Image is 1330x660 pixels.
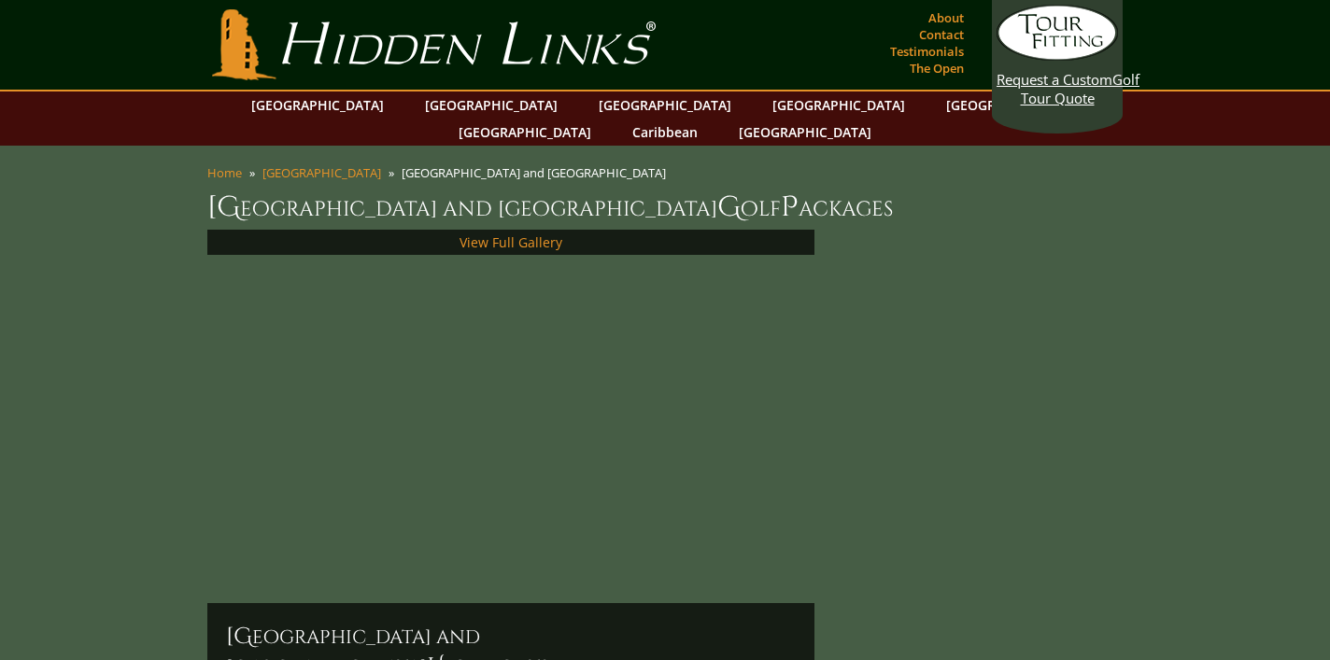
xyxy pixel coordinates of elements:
a: [GEOGRAPHIC_DATA] [589,91,741,119]
span: P [781,189,799,226]
a: Contact [914,21,969,48]
a: The Open [905,55,969,81]
span: Request a Custom [997,70,1112,89]
li: [GEOGRAPHIC_DATA] and [GEOGRAPHIC_DATA] [402,164,673,181]
a: [GEOGRAPHIC_DATA] [262,164,381,181]
span: G [717,189,741,226]
a: View Full Gallery [460,233,562,251]
a: Request a CustomGolf Tour Quote [997,5,1118,107]
a: [GEOGRAPHIC_DATA] [729,119,881,146]
a: [GEOGRAPHIC_DATA] [449,119,601,146]
a: Caribbean [623,119,707,146]
a: About [924,5,969,31]
h1: [GEOGRAPHIC_DATA] and [GEOGRAPHIC_DATA] olf ackages [207,189,1123,226]
a: Testimonials [885,38,969,64]
a: [GEOGRAPHIC_DATA] [416,91,567,119]
a: [GEOGRAPHIC_DATA] [937,91,1088,119]
a: [GEOGRAPHIC_DATA] [763,91,914,119]
a: Home [207,164,242,181]
a: [GEOGRAPHIC_DATA] [242,91,393,119]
